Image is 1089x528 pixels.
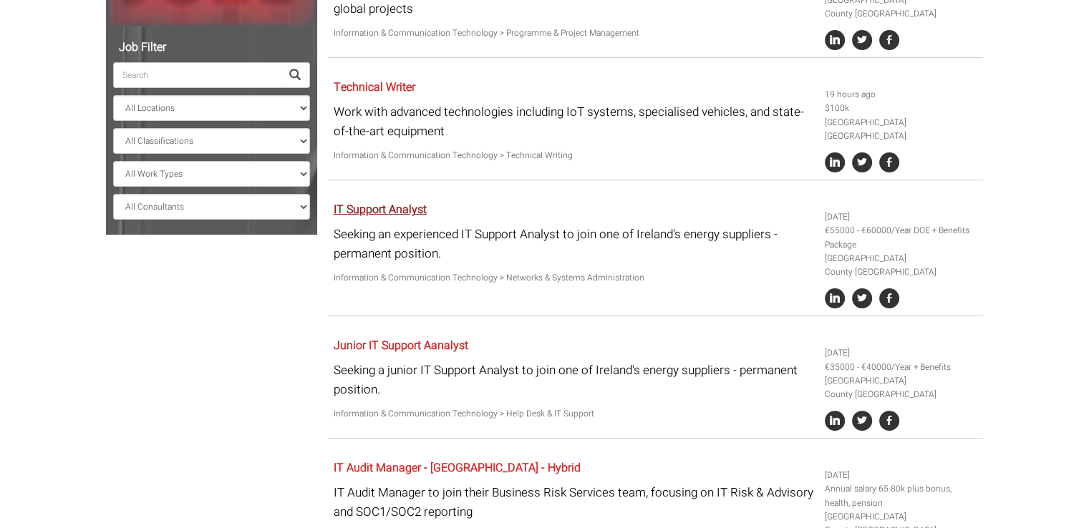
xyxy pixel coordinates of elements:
[334,79,415,96] a: Technical Writer
[825,88,978,102] li: 19 hours ago
[825,482,978,509] li: Annual salary 65-80k plus bonus, health, pension
[334,459,581,476] a: IT Audit Manager - [GEOGRAPHIC_DATA] - Hybrid
[334,361,814,399] p: Seeking a junior IT Support Analyst to join one of Ireland's energy suppliers - permanent position.
[334,149,814,162] p: Information & Communication Technology > Technical Writing
[334,26,814,40] p: Information & Communication Technology > Programme & Project Management
[825,252,978,279] li: [GEOGRAPHIC_DATA] County [GEOGRAPHIC_DATA]
[825,116,978,143] li: [GEOGRAPHIC_DATA] [GEOGRAPHIC_DATA]
[825,346,978,360] li: [DATE]
[113,62,281,88] input: Search
[334,102,814,141] p: Work with advanced technologies including IoT systems, specialised vehicles, and state-of-the-art...
[334,271,814,285] p: Information & Communication Technology > Networks & Systems Administration
[825,210,978,224] li: [DATE]
[825,374,978,401] li: [GEOGRAPHIC_DATA] County [GEOGRAPHIC_DATA]
[825,361,978,374] li: €35000 - €40000/Year + Benefits
[334,337,468,354] a: Junior IT Support Aanalyst
[334,225,814,263] p: Seeking an experienced IT Support Analyst to join one of Ireland's energy suppliers - permanent p...
[334,483,814,522] p: IT Audit Manager to join their Business Risk Services team, focusing on IT Risk & Advisory and SO...
[825,224,978,251] li: €55000 - €60000/Year DOE + Benefits Package
[825,469,978,482] li: [DATE]
[113,41,310,54] h5: Job Filter
[825,102,978,115] li: $100k
[334,201,427,218] a: IT Support Analyst
[334,407,814,421] p: Information & Communication Technology > Help Desk & IT Support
